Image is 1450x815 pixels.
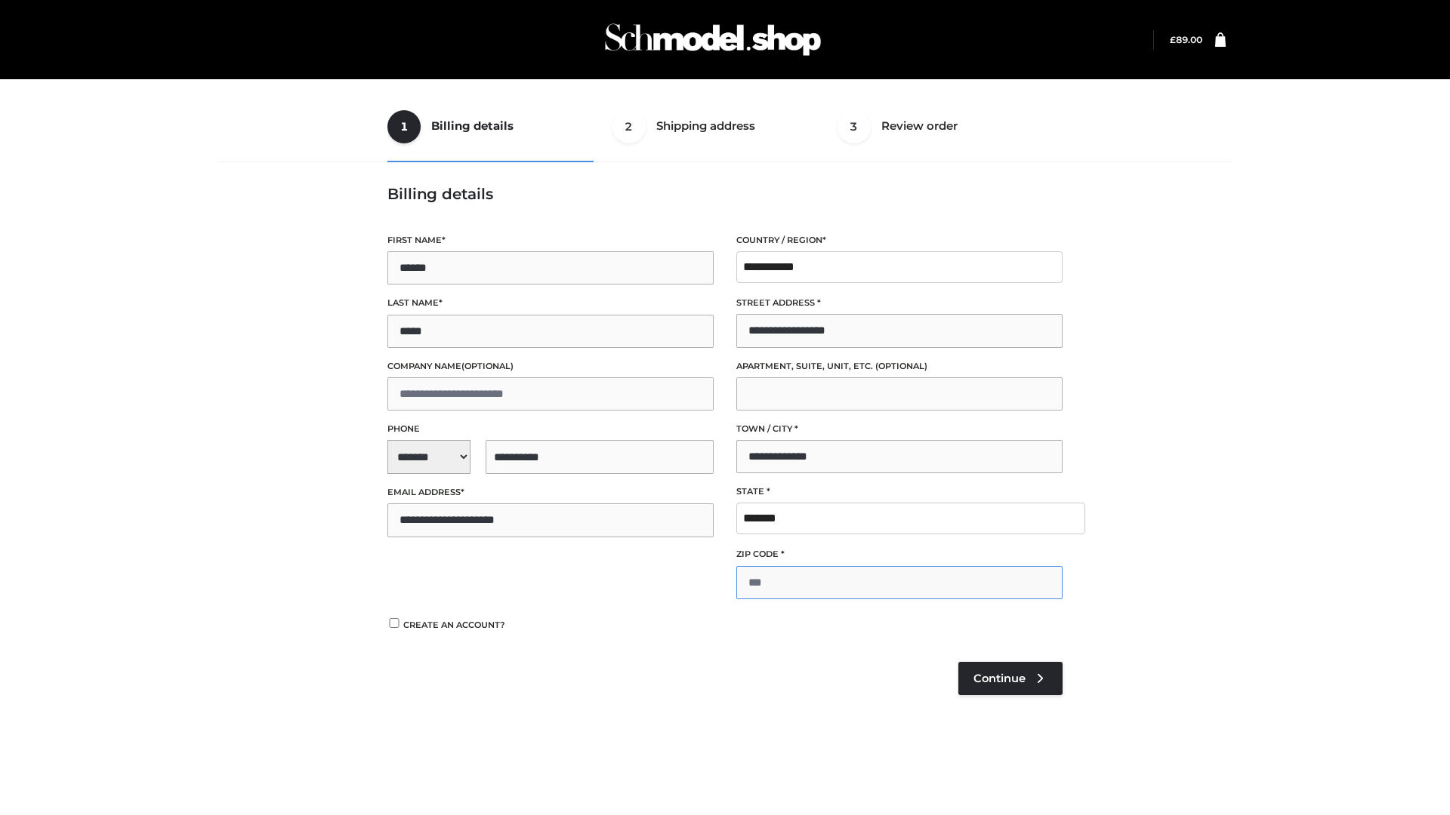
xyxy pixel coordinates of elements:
label: Company name [387,359,714,374]
a: Continue [958,662,1063,695]
a: £89.00 [1170,34,1202,45]
label: Phone [387,422,714,436]
span: £ [1170,34,1176,45]
span: Create an account? [403,620,505,630]
label: ZIP Code [736,547,1063,561]
span: (optional) [461,361,514,371]
label: First name [387,233,714,248]
img: Schmodel Admin 964 [600,10,826,69]
label: Street address [736,296,1063,310]
label: State [736,484,1063,499]
span: Continue [973,672,1026,685]
label: Country / Region [736,233,1063,248]
input: Create an account? [387,618,401,628]
label: Town / City [736,422,1063,436]
label: Email address [387,485,714,500]
span: (optional) [875,361,927,371]
bdi: 89.00 [1170,34,1202,45]
label: Apartment, suite, unit, etc. [736,359,1063,374]
h3: Billing details [387,185,1063,203]
label: Last name [387,296,714,310]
